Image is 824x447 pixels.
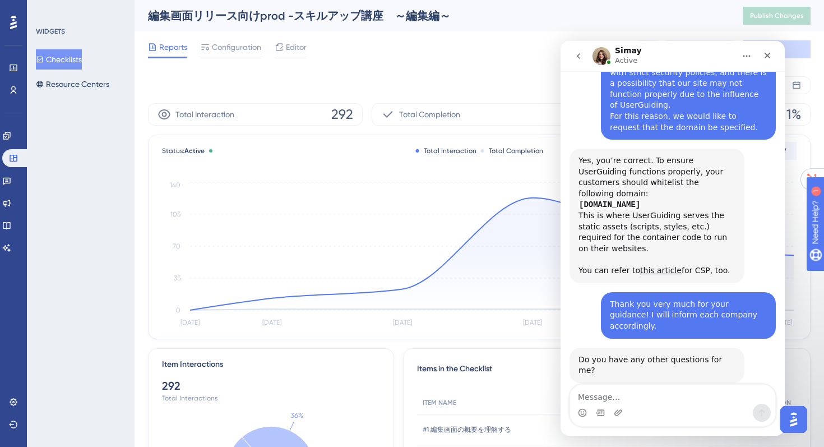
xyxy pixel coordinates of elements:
[10,344,215,363] textarea: Message…
[18,314,175,335] div: Do you have any other questions for me?
[36,27,65,36] div: WIDGETS
[750,11,804,20] span: Publish Changes
[9,251,215,307] div: 正慶 says…
[159,40,187,54] span: Reports
[49,4,206,92] div: Of course, I am aware of that. However, many of our customers are enterprises with strict securit...
[192,363,210,381] button: Send a message…
[148,8,715,24] div: 編集画面リリース向けprod -スキルアップ講座 ～編集編～
[423,398,456,407] span: ITEM NAME
[78,6,81,15] div: 1
[331,105,353,123] span: 292
[212,40,261,54] span: Configuration
[49,258,206,291] div: Thank you very much for your guidance! I will inform each company accordingly.
[18,159,80,169] code: [DOMAIN_NAME]
[416,146,476,155] div: Total Interaction
[743,7,811,25] button: Publish Changes
[417,362,492,383] span: Items in the Checklist
[786,105,801,123] span: 1%
[262,319,281,326] tspan: [DATE]
[162,358,223,371] div: Item Interactions
[175,108,234,121] span: Total Interaction
[743,40,811,58] button: Save
[180,319,200,326] tspan: [DATE]
[561,41,785,436] iframe: Intercom live chat
[40,251,215,298] div: Thank you very much for your guidance! I will inform each company accordingly.
[399,108,460,121] span: Total Completion
[170,181,180,189] tspan: 140
[170,210,180,218] tspan: 105
[26,3,70,16] span: Need Help?
[18,114,175,158] div: Yes, you’re correct. To ensure UserGuiding functions properly, your customers should whitelist th...
[36,49,82,70] button: Checklists
[17,367,26,376] button: Emoji picker
[777,403,811,436] iframe: UserGuiding AI Assistant Launcher
[80,225,121,234] a: this article
[174,274,180,282] tspan: 35
[290,411,303,420] text: 36%
[481,146,543,155] div: Total Completion
[53,367,62,376] button: Upload attachment
[173,242,180,250] tspan: 70
[9,307,215,362] div: Simay says…
[176,306,180,314] tspan: 0
[667,40,734,58] button: Cancel
[9,108,215,251] div: Simay says…
[162,146,205,155] span: Status:
[9,307,184,342] div: Do you have any other questions for me?Simay • Just now
[9,108,184,242] div: Yes, you’re correct. To ensure UserGuiding functions properly, your customers should whitelist th...
[36,74,109,94] button: Resource Centers
[523,319,542,326] tspan: [DATE]
[423,425,511,434] span: #1 編集画面の概要を理解する
[393,319,412,326] tspan: [DATE]
[286,40,307,54] span: Editor
[162,378,380,394] div: 292
[184,147,205,155] span: Active
[35,367,44,376] button: Gif picker
[18,169,175,236] div: This is where UserGuiding serves the static assets (scripts, styles, etc.) required for the conta...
